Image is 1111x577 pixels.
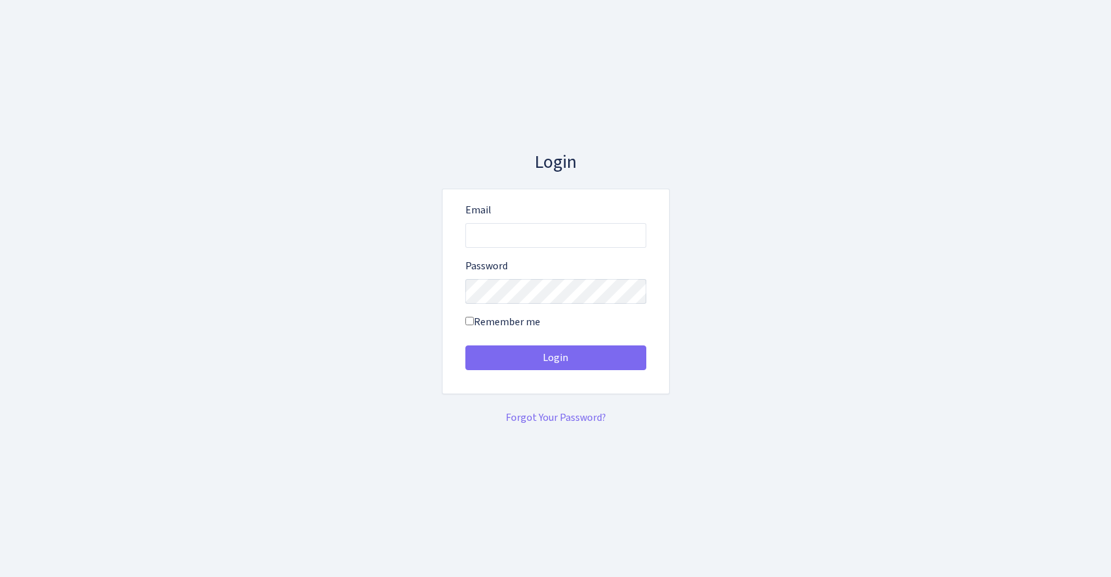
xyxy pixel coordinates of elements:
[465,202,491,218] label: Email
[465,314,540,330] label: Remember me
[465,345,646,370] button: Login
[442,152,670,174] h3: Login
[465,258,508,274] label: Password
[465,317,474,325] input: Remember me
[506,410,606,425] a: Forgot Your Password?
